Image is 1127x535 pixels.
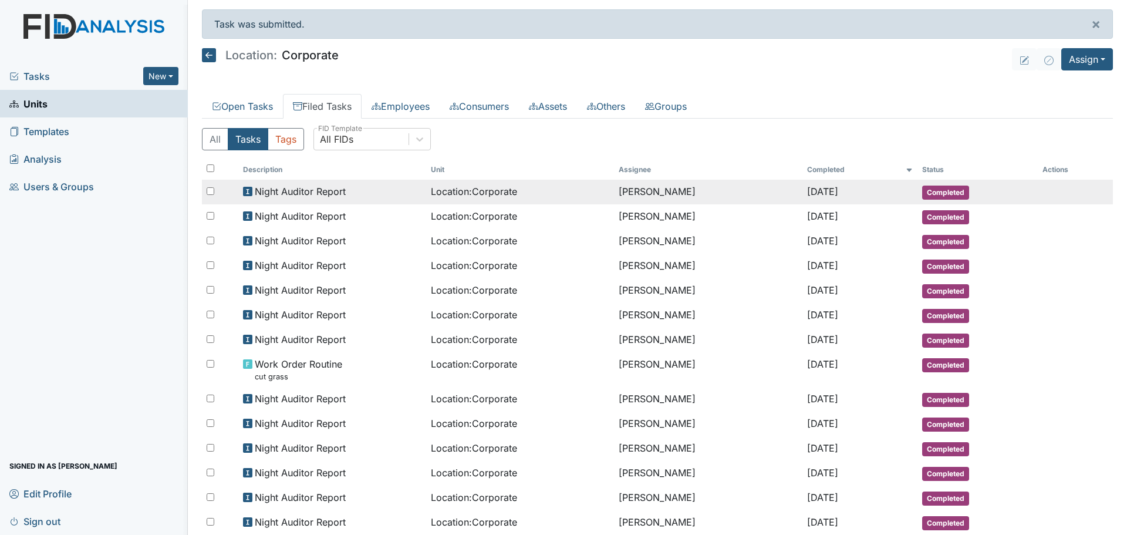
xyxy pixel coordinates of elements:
[1079,10,1112,38] button: ×
[807,418,838,429] span: [DATE]
[922,442,969,456] span: Completed
[922,210,969,224] span: Completed
[255,466,346,480] span: Night Auditor Report
[255,357,342,382] span: Work Order Routine cut grass
[922,418,969,432] span: Completed
[143,67,178,85] button: New
[431,515,517,529] span: Location : Corporate
[922,393,969,407] span: Completed
[807,334,838,345] span: [DATE]
[9,484,72,503] span: Edit Profile
[614,412,802,436] td: [PERSON_NAME]
[268,128,304,150] button: Tags
[255,416,346,430] span: Night Auditor Report
[9,177,94,196] span: Users & Groups
[255,234,346,248] span: Night Auditor Report
[614,204,802,229] td: [PERSON_NAME]
[255,392,346,406] span: Night Auditor Report
[807,186,838,197] span: [DATE]
[1091,15,1101,32] span: ×
[807,210,838,222] span: [DATE]
[807,260,838,271] span: [DATE]
[922,492,969,506] span: Completed
[440,94,519,119] a: Consumers
[255,490,346,504] span: Night Auditor Report
[431,258,517,272] span: Location : Corporate
[519,94,577,119] a: Assets
[283,94,362,119] a: Filed Tasks
[9,457,117,475] span: Signed in as [PERSON_NAME]
[807,516,838,528] span: [DATE]
[614,254,802,278] td: [PERSON_NAME]
[614,278,802,303] td: [PERSON_NAME]
[431,332,517,346] span: Location : Corporate
[614,352,802,387] td: [PERSON_NAME]
[431,283,517,297] span: Location : Corporate
[202,94,283,119] a: Open Tasks
[9,122,69,140] span: Templates
[255,258,346,272] span: Night Auditor Report
[614,387,802,412] td: [PERSON_NAME]
[431,209,517,223] span: Location : Corporate
[922,358,969,372] span: Completed
[922,334,969,348] span: Completed
[614,510,802,535] td: [PERSON_NAME]
[922,467,969,481] span: Completed
[255,283,346,297] span: Night Auditor Report
[614,436,802,461] td: [PERSON_NAME]
[320,132,353,146] div: All FIDs
[431,308,517,322] span: Location : Corporate
[614,486,802,510] td: [PERSON_NAME]
[917,160,1038,180] th: Toggle SortBy
[255,441,346,455] span: Night Auditor Report
[614,229,802,254] td: [PERSON_NAME]
[1038,160,1096,180] th: Actions
[225,49,277,61] span: Location:
[614,160,802,180] th: Assignee
[577,94,635,119] a: Others
[202,128,228,150] button: All
[9,512,60,530] span: Sign out
[1061,48,1113,70] button: Assign
[202,128,304,150] div: Type filter
[255,308,346,322] span: Night Auditor Report
[362,94,440,119] a: Employees
[202,48,339,62] h5: Corporate
[807,309,838,321] span: [DATE]
[431,441,517,455] span: Location : Corporate
[614,461,802,486] td: [PERSON_NAME]
[922,186,969,200] span: Completed
[431,416,517,430] span: Location : Corporate
[922,260,969,274] span: Completed
[255,184,346,198] span: Night Auditor Report
[807,393,838,405] span: [DATE]
[614,303,802,328] td: [PERSON_NAME]
[9,95,48,113] span: Units
[431,234,517,248] span: Location : Corporate
[228,128,268,150] button: Tasks
[614,328,802,352] td: [PERSON_NAME]
[431,466,517,480] span: Location : Corporate
[255,332,346,346] span: Night Auditor Report
[431,184,517,198] span: Location : Corporate
[9,150,62,168] span: Analysis
[807,235,838,247] span: [DATE]
[614,180,802,204] td: [PERSON_NAME]
[207,164,214,172] input: Toggle All Rows Selected
[9,69,143,83] a: Tasks
[431,490,517,504] span: Location : Corporate
[202,9,1113,39] div: Task was submitted.
[922,309,969,323] span: Completed
[807,442,838,454] span: [DATE]
[255,371,342,382] small: cut grass
[635,94,697,119] a: Groups
[922,235,969,249] span: Completed
[238,160,426,180] th: Toggle SortBy
[922,516,969,530] span: Completed
[255,515,346,529] span: Night Auditor Report
[807,492,838,503] span: [DATE]
[922,284,969,298] span: Completed
[255,209,346,223] span: Night Auditor Report
[431,357,517,371] span: Location : Corporate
